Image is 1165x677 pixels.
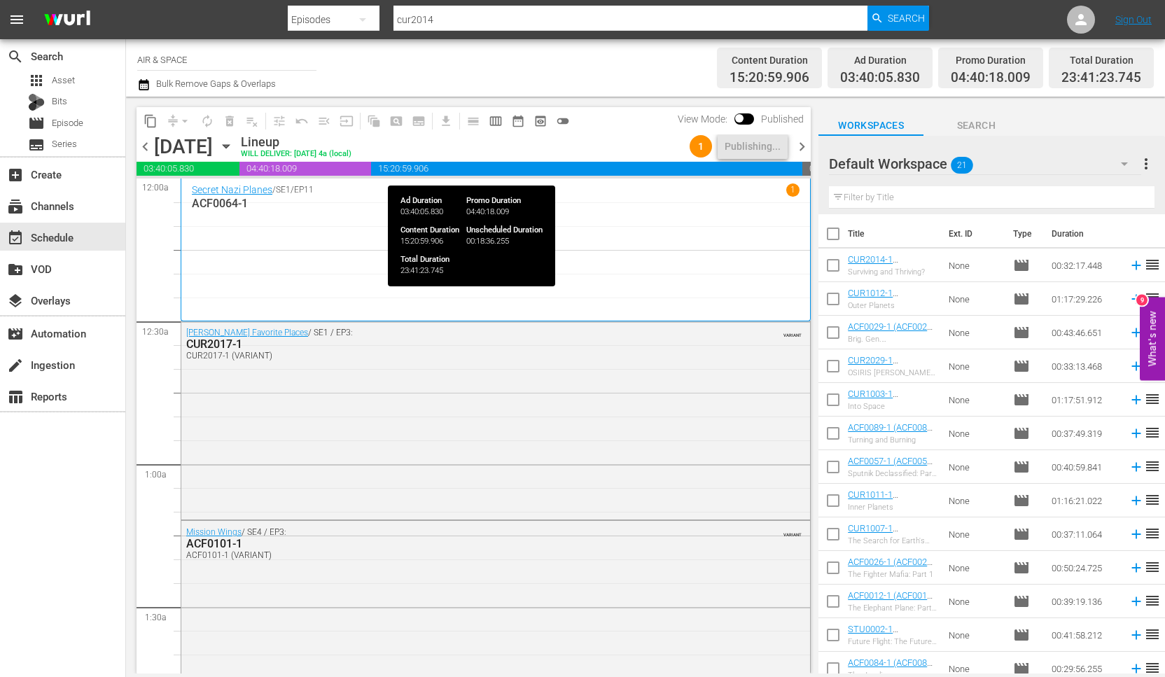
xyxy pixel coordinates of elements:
[192,184,272,195] a: Secret Nazi Planes
[196,110,218,132] span: Loop Content
[943,316,1007,349] td: None
[28,94,45,111] div: Bits
[1013,593,1030,610] span: Episode
[7,293,24,309] span: Overlays
[1144,491,1161,508] span: reorder
[848,624,898,655] a: STU0002-1 (STU0002-1 (VARIANT2))
[1144,592,1161,609] span: reorder
[1144,559,1161,575] span: reorder
[671,113,734,125] span: View Mode:
[8,11,25,28] span: menu
[1046,282,1123,316] td: 01:17:29.226
[848,637,937,646] div: Future Flight: The Future of Air Mobility
[1046,585,1123,618] td: 00:39:19.136
[888,6,925,31] span: Search
[951,50,1031,70] div: Promo Duration
[186,328,308,337] a: [PERSON_NAME] Favorite Places
[829,144,1141,183] div: Default Workspace
[802,162,811,176] span: 00:18:36.255
[923,117,1028,134] span: Search
[186,550,730,560] div: ACF0101-1 (VARIANT)
[162,110,196,132] span: Remove Gaps & Overlaps
[1013,425,1030,442] span: Episode
[1129,526,1144,542] svg: Add to Schedule
[241,134,351,150] div: Lineup
[139,110,162,132] span: Copy Lineup
[951,151,973,180] span: 21
[1129,258,1144,273] svg: Add to Schedule
[848,214,940,253] th: Title
[734,113,744,123] span: Toggle to switch from Published to Draft view.
[848,570,937,579] div: The Fighter Mafia: Part 1
[1129,627,1144,643] svg: Add to Schedule
[848,456,935,477] a: ACF0057-1 (ACF0057-1 (VARIANT))
[52,116,83,130] span: Episode
[1129,493,1144,508] svg: Add to Schedule
[28,72,45,89] span: Asset
[52,137,77,151] span: Series
[730,70,809,86] span: 15:20:59.906
[848,368,937,377] div: OSIRIS [PERSON_NAME]: Asteroid Hunter & The Asteroid Belt Discovery
[1136,294,1147,305] div: 9
[1046,517,1123,551] td: 00:37:11.064
[34,4,101,36] img: ans4CAIJ8jUAAAAAAAAAAAAAAAAAAAAAAAAgQb4GAAAAAAAAAAAAAAAAAAAAAAAAJMjXAAAAAAAAAAAAAAAAAAAAAAAAgAT5G...
[1144,626,1161,643] span: reorder
[1046,249,1123,282] td: 00:32:17.448
[186,337,730,351] div: CUR2017-1
[1144,525,1161,542] span: reorder
[840,70,920,86] span: 03:40:05.830
[754,113,811,125] span: Published
[358,107,385,134] span: Refresh All Search Blocks
[1013,559,1030,576] span: Episode
[7,48,24,65] span: Search
[556,114,570,128] span: toggle_off
[943,249,1007,282] td: None
[730,50,809,70] div: Content Duration
[951,70,1031,86] span: 04:40:18.009
[7,167,24,183] span: Create
[848,402,937,411] div: Into Space
[52,95,67,109] span: Bits
[943,417,1007,450] td: None
[239,162,371,176] span: 04:40:18.009
[192,197,800,210] p: ACF0064-1
[1144,458,1161,475] span: reorder
[848,254,898,286] a: CUR2014-1 (CUR2014-1 (VARIANT))
[1013,291,1030,307] span: Episode
[690,141,712,152] span: 1
[294,185,314,195] p: EP11
[848,536,937,545] div: The Search for Earth's Lost Moon
[1138,155,1154,172] span: more_vert
[848,603,937,613] div: The Elephant Plane: Part Two
[144,114,158,128] span: content_copy
[218,110,241,132] span: Select an event to delete
[943,517,1007,551] td: None
[848,301,937,310] div: Outer Planets
[718,134,788,159] button: Publishing...
[186,328,730,361] div: / SE1 / EP3:
[1129,661,1144,676] svg: Add to Schedule
[529,110,552,132] span: View Backup
[154,135,213,158] div: [DATE]
[848,523,898,554] a: CUR1007-1 (CUR1007-1 (VARIANT))
[1144,424,1161,441] span: reorder
[1013,627,1030,643] span: Episode
[848,267,937,277] div: Surviving and Thriving?
[943,585,1007,618] td: None
[848,355,898,386] a: CUR2029-1 (CUR2029-1 (VARIANT))
[943,450,1007,484] td: None
[1013,492,1030,509] span: Episode
[1129,594,1144,609] svg: Add to Schedule
[1013,257,1030,274] span: Episode
[154,78,276,89] span: Bulk Remove Gaps & Overlaps
[725,134,781,159] div: Publishing...
[1129,325,1144,340] svg: Add to Schedule
[790,185,795,195] p: 1
[848,288,898,319] a: CUR1012-1 (CUR1012-1 (VARIANT))
[1061,50,1141,70] div: Total Duration
[1129,560,1144,575] svg: Add to Schedule
[867,6,929,31] button: Search
[1138,147,1154,181] button: more_vert
[7,198,24,215] span: Channels
[943,484,1007,517] td: None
